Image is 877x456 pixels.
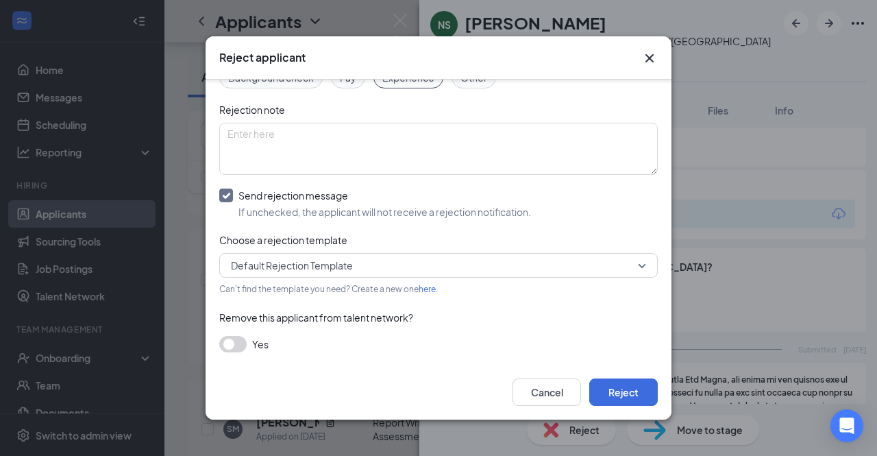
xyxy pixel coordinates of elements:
[512,379,581,406] button: Cancel
[219,50,306,65] h3: Reject applicant
[252,336,269,352] span: Yes
[419,284,436,294] a: here
[231,255,353,276] span: Default Rejection Template
[589,379,658,406] button: Reject
[219,284,438,294] span: Can't find the template you need? Create a new one .
[641,50,658,67] svg: Cross
[830,409,863,442] div: Open Intercom Messenger
[219,234,347,246] span: Choose a rejection template
[219,311,413,324] span: Remove this applicant from talent network?
[641,50,658,67] button: Close
[219,104,285,116] span: Rejection note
